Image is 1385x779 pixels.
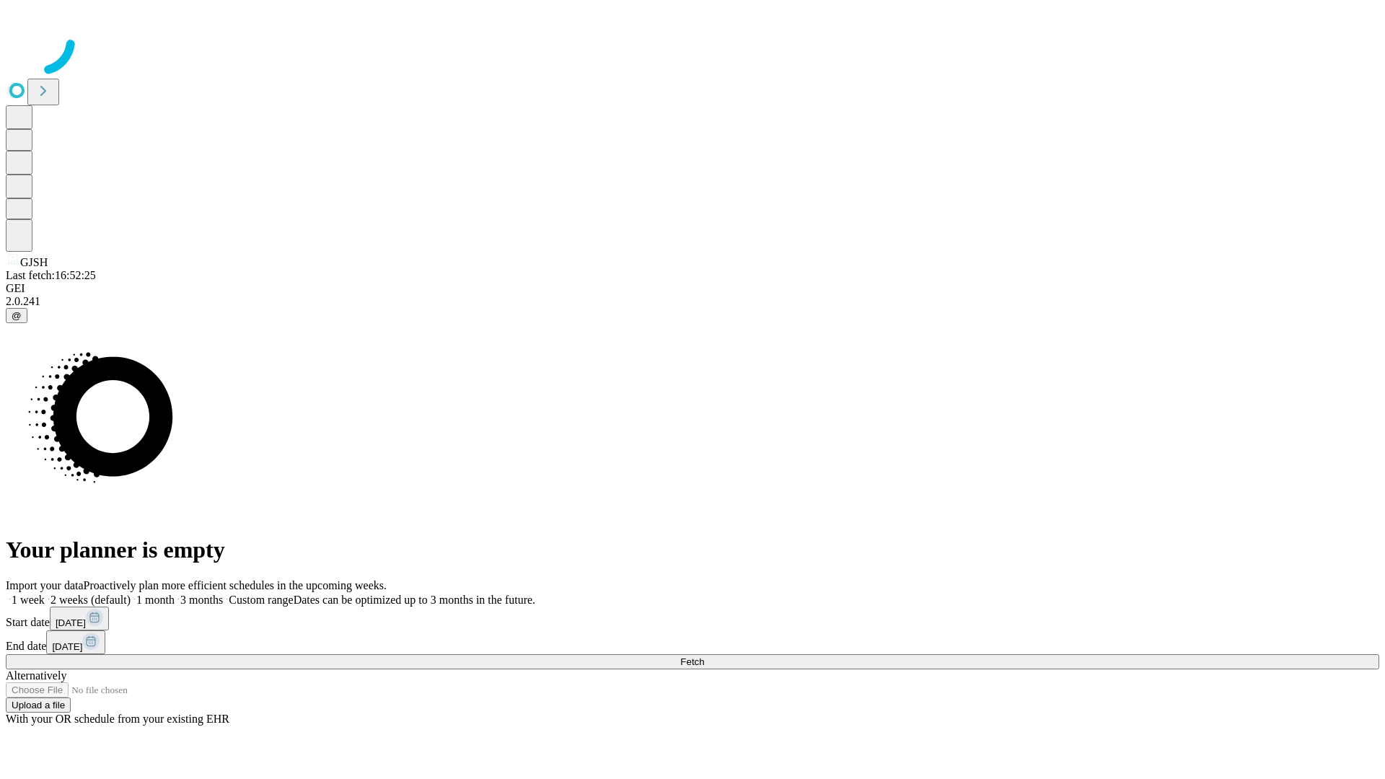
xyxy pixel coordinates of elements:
[6,607,1379,630] div: Start date
[6,295,1379,308] div: 2.0.241
[6,654,1379,669] button: Fetch
[229,594,293,606] span: Custom range
[50,607,109,630] button: [DATE]
[84,579,387,591] span: Proactively plan more efficient schedules in the upcoming weeks.
[6,669,66,682] span: Alternatively
[50,594,131,606] span: 2 weeks (default)
[294,594,535,606] span: Dates can be optimized up to 3 months in the future.
[6,308,27,323] button: @
[6,630,1379,654] div: End date
[52,641,82,652] span: [DATE]
[136,594,175,606] span: 1 month
[12,594,45,606] span: 1 week
[680,656,704,667] span: Fetch
[20,256,48,268] span: GJSH
[6,579,84,591] span: Import your data
[6,537,1379,563] h1: Your planner is empty
[6,269,96,281] span: Last fetch: 16:52:25
[12,310,22,321] span: @
[6,282,1379,295] div: GEI
[56,617,86,628] span: [DATE]
[6,713,229,725] span: With your OR schedule from your existing EHR
[46,630,105,654] button: [DATE]
[180,594,223,606] span: 3 months
[6,697,71,713] button: Upload a file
